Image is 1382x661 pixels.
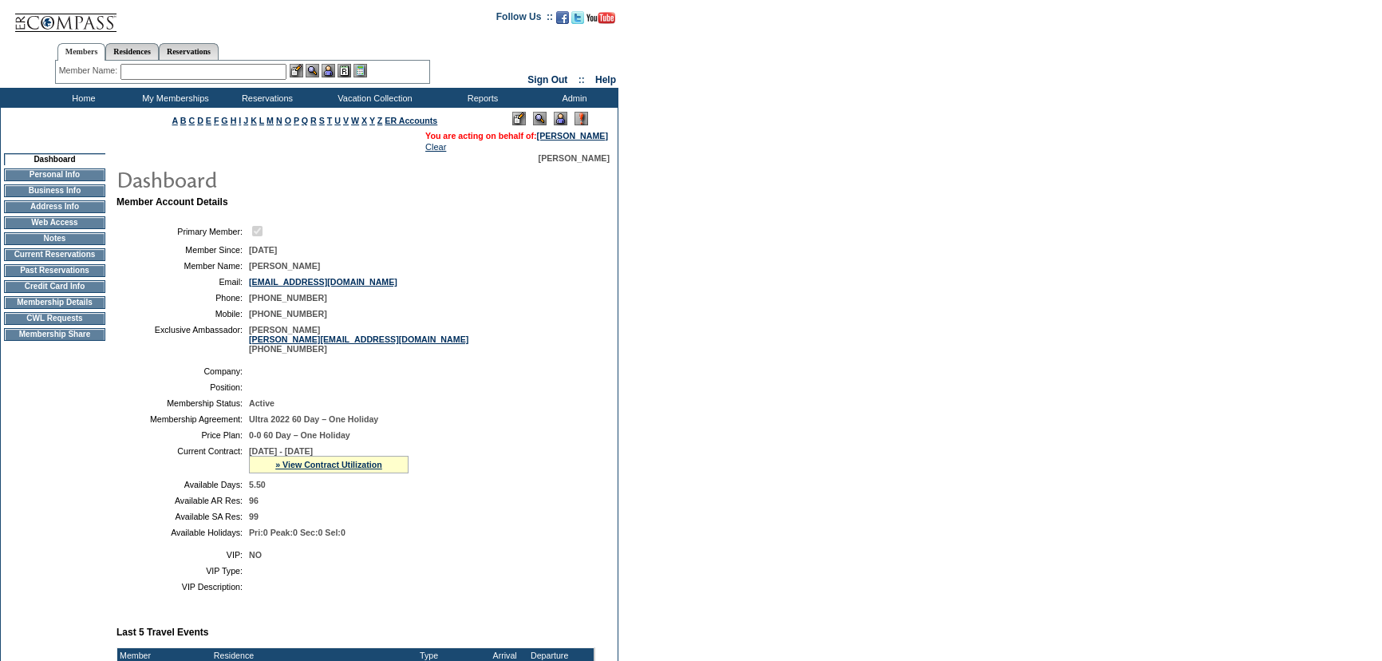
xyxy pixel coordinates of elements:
[239,116,241,125] a: I
[123,261,243,271] td: Member Name:
[556,11,569,24] img: Become our fan on Facebook
[123,566,243,576] td: VIP Type:
[249,277,397,287] a: [EMAIL_ADDRESS][DOMAIN_NAME]
[343,116,349,125] a: V
[123,496,243,505] td: Available AR Res:
[249,309,327,319] span: [PHONE_NUMBER]
[4,216,105,229] td: Web Access
[249,496,259,505] span: 96
[4,153,105,165] td: Dashboard
[294,116,299,125] a: P
[377,116,383,125] a: Z
[425,131,608,141] span: You are acting on behalf of:
[276,116,282,125] a: N
[575,112,588,125] img: Log Concern/Member Elevation
[123,512,243,521] td: Available SA Res:
[556,16,569,26] a: Become our fan on Facebook
[353,64,367,77] img: b_calculator.gif
[249,245,277,255] span: [DATE]
[116,627,208,638] b: Last 5 Travel Events
[219,88,311,108] td: Reservations
[4,296,105,309] td: Membership Details
[4,312,105,325] td: CWL Requests
[206,116,211,125] a: E
[334,116,341,125] a: U
[571,11,584,24] img: Follow us on Twitter
[214,116,219,125] a: F
[311,88,435,108] td: Vacation Collection
[496,10,553,29] td: Follow Us ::
[221,116,227,125] a: G
[4,200,105,213] td: Address Info
[539,153,610,163] span: [PERSON_NAME]
[4,184,105,197] td: Business Info
[105,43,159,60] a: Residences
[116,163,435,195] img: pgTtlDashboard.gif
[4,248,105,261] td: Current Reservations
[259,116,264,125] a: L
[310,116,317,125] a: R
[249,261,320,271] span: [PERSON_NAME]
[231,116,237,125] a: H
[36,88,128,108] td: Home
[123,550,243,560] td: VIP:
[249,325,468,354] span: [PERSON_NAME] [PHONE_NUMBER]
[290,64,303,77] img: b_edit.gif
[123,382,243,392] td: Position:
[351,116,359,125] a: W
[537,131,608,141] a: [PERSON_NAME]
[533,112,547,125] img: View Mode
[586,16,615,26] a: Subscribe to our YouTube Channel
[4,280,105,293] td: Credit Card Info
[275,460,382,469] a: » View Contract Utilization
[306,64,319,77] img: View
[123,293,243,303] td: Phone:
[123,309,243,319] td: Mobile:
[267,116,274,125] a: M
[249,414,378,424] span: Ultra 2022 60 Day – One Holiday
[425,142,446,152] a: Clear
[249,293,327,303] span: [PHONE_NUMBER]
[197,116,203,125] a: D
[57,43,106,61] a: Members
[435,88,527,108] td: Reports
[123,480,243,489] td: Available Days:
[123,224,243,239] td: Primary Member:
[123,446,243,473] td: Current Contract:
[249,398,274,408] span: Active
[159,43,219,60] a: Reservations
[361,116,367,125] a: X
[249,334,468,344] a: [PERSON_NAME][EMAIL_ADDRESS][DOMAIN_NAME]
[123,430,243,440] td: Price Plan:
[571,16,584,26] a: Follow us on Twitter
[123,277,243,287] td: Email:
[116,196,228,208] b: Member Account Details
[385,116,437,125] a: ER Accounts
[302,116,308,125] a: Q
[123,325,243,354] td: Exclusive Ambassador:
[4,232,105,245] td: Notes
[319,116,325,125] a: S
[123,582,243,592] td: VIP Description:
[123,528,243,537] td: Available Holidays:
[369,116,375,125] a: Y
[128,88,219,108] td: My Memberships
[249,430,350,440] span: 0-0 60 Day – One Holiday
[123,398,243,408] td: Membership Status:
[595,74,616,85] a: Help
[180,116,187,125] a: B
[527,74,567,85] a: Sign Out
[285,116,291,125] a: O
[251,116,257,125] a: K
[123,245,243,255] td: Member Since:
[243,116,248,125] a: J
[4,168,105,181] td: Personal Info
[586,12,615,24] img: Subscribe to our YouTube Channel
[512,112,526,125] img: Edit Mode
[123,366,243,376] td: Company:
[4,264,105,277] td: Past Reservations
[249,550,262,560] span: NO
[249,512,259,521] span: 99
[249,528,345,537] span: Pri:0 Peak:0 Sec:0 Sel:0
[188,116,195,125] a: C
